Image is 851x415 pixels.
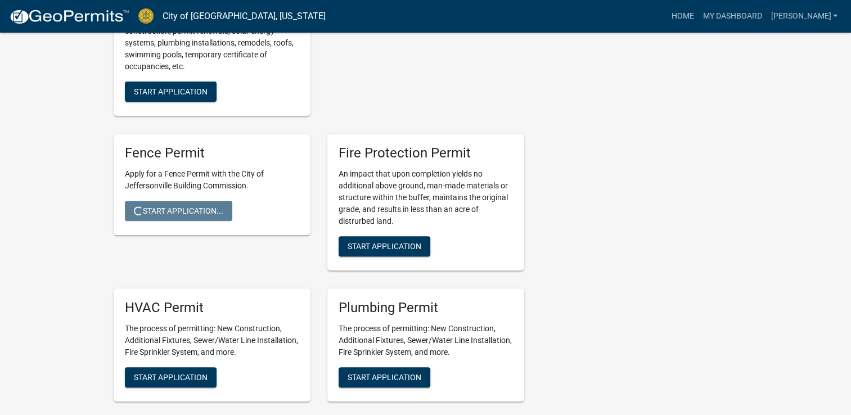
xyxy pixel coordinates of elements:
h5: HVAC Permit [125,300,299,316]
p: Apply for a Fence Permit with the City of Jeffersonville Building Commission. [125,168,299,192]
span: Start Application [348,372,421,381]
button: Start Application [125,82,217,102]
h5: Fence Permit [125,145,299,161]
p: The process of permitting: New Construction, Additional Fixtures, Sewer/Water Line Installation, ... [125,323,299,358]
span: Start Application [134,87,208,96]
button: Start Application [339,236,430,256]
a: Home [667,6,698,27]
h5: Fire Protection Permit [339,145,513,161]
span: Start Application [134,372,208,381]
p: The process of permitting: New Construction, Additional Fixtures, Sewer/Water Line Installation, ... [339,323,513,358]
span: Start Application... [134,206,223,215]
button: Start Application... [125,201,232,221]
button: Start Application [339,367,430,387]
p: An impact that upon completion yields no additional above ground, man-made materials or structure... [339,168,513,227]
span: Start Application [348,241,421,250]
a: My Dashboard [698,6,766,27]
h5: Plumbing Permit [339,300,513,316]
img: City of Jeffersonville, Indiana [138,8,154,24]
a: City of [GEOGRAPHIC_DATA], [US_STATE] [163,7,326,26]
button: Start Application [125,367,217,387]
a: [PERSON_NAME] [766,6,842,27]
